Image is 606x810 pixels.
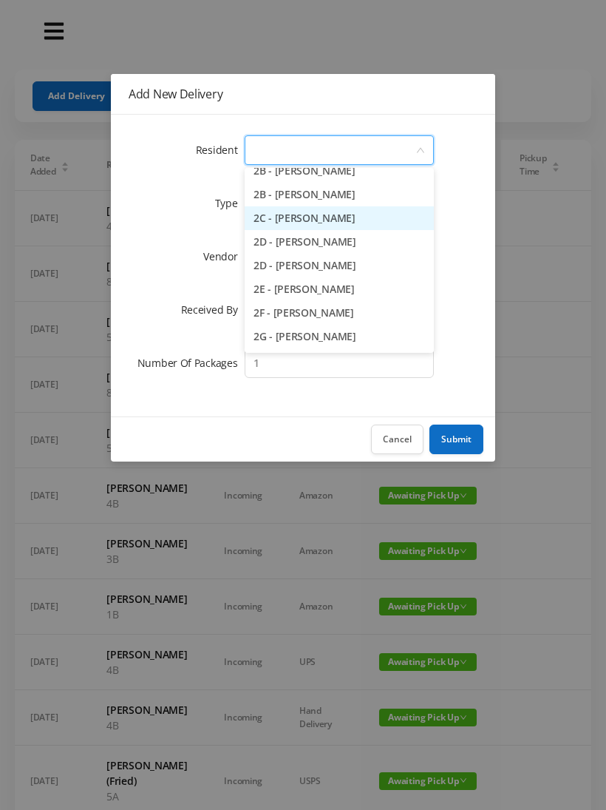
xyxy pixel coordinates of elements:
[245,206,434,230] li: 2C - [PERSON_NAME]
[416,146,425,156] i: icon: down
[181,303,245,317] label: Received By
[137,356,245,370] label: Number Of Packages
[215,196,245,210] label: Type
[245,183,434,206] li: 2B - [PERSON_NAME]
[371,425,423,454] button: Cancel
[203,249,245,263] label: Vendor
[245,254,434,277] li: 2D - [PERSON_NAME]
[245,348,434,372] li: 2G - [PERSON_NAME]
[245,277,434,301] li: 2E - [PERSON_NAME]
[196,143,245,157] label: Resident
[129,132,477,381] form: Add New Delivery
[245,230,434,254] li: 2D - [PERSON_NAME]
[245,159,434,183] li: 2B - [PERSON_NAME]
[245,301,434,325] li: 2F - [PERSON_NAME]
[429,425,483,454] button: Submit
[245,325,434,348] li: 2G - [PERSON_NAME]
[129,86,477,102] div: Add New Delivery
